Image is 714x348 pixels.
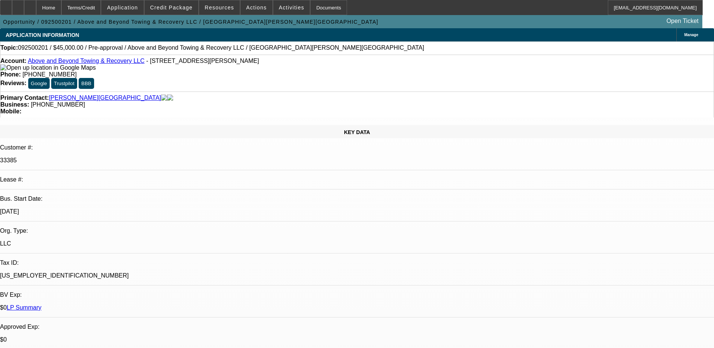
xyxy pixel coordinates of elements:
button: Credit Package [145,0,198,15]
button: Activities [273,0,310,15]
strong: Business: [0,101,29,108]
button: BBB [79,78,94,89]
a: Open Ticket [664,15,702,27]
span: Manage [684,33,698,37]
button: Resources [199,0,240,15]
strong: Reviews: [0,80,26,86]
span: [PHONE_NUMBER] [31,101,85,108]
strong: Topic: [0,44,18,51]
img: linkedin-icon.png [167,95,173,101]
button: Google [28,78,50,89]
button: Trustpilot [51,78,77,89]
button: Actions [241,0,273,15]
strong: Mobile: [0,108,21,114]
a: LP Summary [7,304,41,311]
span: APPLICATION INFORMATION [6,32,79,38]
span: Activities [279,5,304,11]
img: facebook-icon.png [161,95,167,101]
span: Resources [205,5,234,11]
span: - [STREET_ADDRESS][PERSON_NAME] [146,58,259,64]
strong: Account: [0,58,26,64]
strong: Phone: [0,71,21,78]
a: Above and Beyond Towing & Recovery LLC [28,58,145,64]
a: [PERSON_NAME][GEOGRAPHIC_DATA] [49,95,161,101]
img: Open up location in Google Maps [0,64,96,71]
strong: Primary Contact: [0,95,49,101]
span: Application [107,5,138,11]
span: Opportunity / 092500201 / Above and Beyond Towing & Recovery LLC / [GEOGRAPHIC_DATA][PERSON_NAME]... [3,19,378,25]
span: Actions [246,5,267,11]
span: KEY DATA [344,129,370,135]
a: View Google Maps [0,64,96,71]
span: Credit Package [150,5,193,11]
span: [PHONE_NUMBER] [23,71,77,78]
button: Application [101,0,143,15]
span: 092500201 / $45,000.00 / Pre-approval / Above and Beyond Towing & Recovery LLC / [GEOGRAPHIC_DATA... [18,44,424,51]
